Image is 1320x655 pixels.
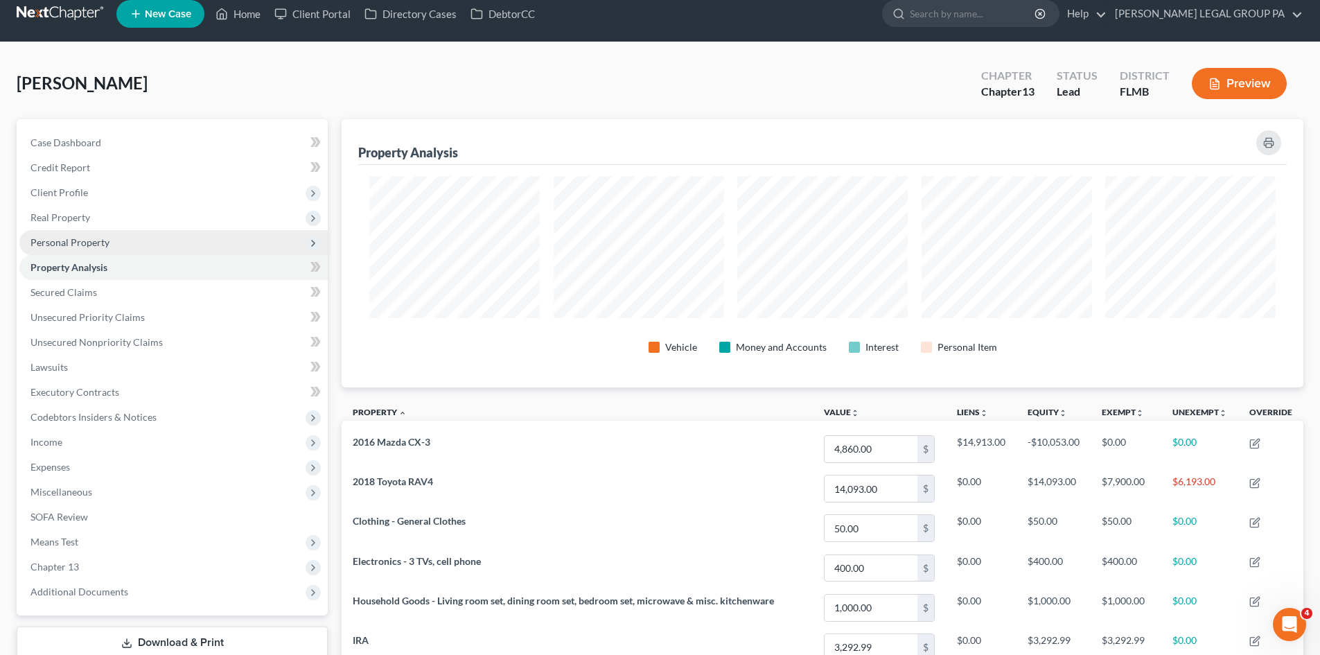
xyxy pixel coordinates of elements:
div: $ [917,436,934,462]
span: Secured Claims [30,286,97,298]
input: 0.00 [825,595,917,621]
td: $1,000.00 [1017,588,1091,627]
td: $14,913.00 [946,429,1017,469]
div: Personal Item [938,340,997,354]
div: Status [1057,68,1098,84]
a: SOFA Review [19,505,328,530]
a: Help [1060,1,1107,26]
span: Electronics - 3 TVs, cell phone [353,555,481,567]
span: Miscellaneous [30,486,92,498]
input: Search by name... [910,1,1037,26]
span: 4 [1301,608,1312,619]
a: Credit Report [19,155,328,180]
td: $7,900.00 [1091,469,1161,509]
a: Unsecured Nonpriority Claims [19,330,328,355]
a: Client Portal [267,1,358,26]
th: Override [1238,399,1303,430]
div: Money and Accounts [736,340,827,354]
a: Home [209,1,267,26]
span: Clothing - General Clothes [353,515,466,527]
div: $ [917,555,934,582]
span: Real Property [30,211,90,223]
i: expand_less [398,409,407,417]
td: $0.00 [946,469,1017,509]
a: Property Analysis [19,255,328,280]
span: SOFA Review [30,511,88,523]
td: $6,193.00 [1161,469,1238,509]
div: Lead [1057,84,1098,100]
span: Case Dashboard [30,137,101,148]
i: unfold_more [1136,409,1144,417]
a: [PERSON_NAME] LEGAL GROUP PA [1108,1,1303,26]
td: $0.00 [1161,509,1238,548]
a: Lawsuits [19,355,328,380]
td: $400.00 [1091,548,1161,588]
span: Codebtors Insiders & Notices [30,411,157,423]
td: $0.00 [946,509,1017,548]
a: Equityunfold_more [1028,407,1067,417]
a: Unexemptunfold_more [1172,407,1227,417]
i: unfold_more [851,409,859,417]
span: Chapter 13 [30,561,79,573]
div: Property Analysis [358,144,458,161]
input: 0.00 [825,515,917,541]
div: $ [917,475,934,502]
td: $0.00 [1161,588,1238,627]
td: $400.00 [1017,548,1091,588]
div: $ [917,595,934,621]
span: Credit Report [30,161,90,173]
td: $0.00 [1161,548,1238,588]
iframe: Intercom live chat [1273,608,1306,641]
span: Property Analysis [30,261,107,273]
a: Directory Cases [358,1,464,26]
div: Interest [865,340,899,354]
span: Additional Documents [30,586,128,597]
td: $1,000.00 [1091,588,1161,627]
span: 2016 Mazda CX-3 [353,436,430,448]
a: Executory Contracts [19,380,328,405]
div: $ [917,515,934,541]
a: Liensunfold_more [957,407,988,417]
td: $0.00 [946,588,1017,627]
a: Case Dashboard [19,130,328,155]
td: $50.00 [1017,509,1091,548]
i: unfold_more [1219,409,1227,417]
a: DebtorCC [464,1,542,26]
span: Personal Property [30,236,109,248]
i: unfold_more [1059,409,1067,417]
a: Property expand_less [353,407,407,417]
td: $0.00 [1091,429,1161,469]
td: $0.00 [1161,429,1238,469]
span: Client Profile [30,186,88,198]
span: Lawsuits [30,361,68,373]
span: Expenses [30,461,70,473]
td: $0.00 [946,548,1017,588]
span: Household Goods - Living room set, dining room set, bedroom set, microwave & misc. kitchenware [353,595,774,606]
div: Chapter [981,84,1035,100]
input: 0.00 [825,555,917,582]
span: 13 [1022,85,1035,98]
span: Income [30,436,62,448]
button: Preview [1192,68,1287,99]
a: Unsecured Priority Claims [19,305,328,330]
div: Chapter [981,68,1035,84]
span: New Case [145,9,191,19]
span: Executory Contracts [30,386,119,398]
input: 0.00 [825,475,917,502]
div: Vehicle [665,340,697,354]
span: [PERSON_NAME] [17,73,148,93]
td: $14,093.00 [1017,469,1091,509]
span: Unsecured Priority Claims [30,311,145,323]
div: District [1120,68,1170,84]
td: -$10,053.00 [1017,429,1091,469]
div: FLMB [1120,84,1170,100]
td: $50.00 [1091,509,1161,548]
input: 0.00 [825,436,917,462]
span: Means Test [30,536,78,548]
a: Secured Claims [19,280,328,305]
span: Unsecured Nonpriority Claims [30,336,163,348]
i: unfold_more [980,409,988,417]
a: Valueunfold_more [824,407,859,417]
span: 2018 Toyota RAV4 [353,475,433,487]
span: IRA [353,634,369,646]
